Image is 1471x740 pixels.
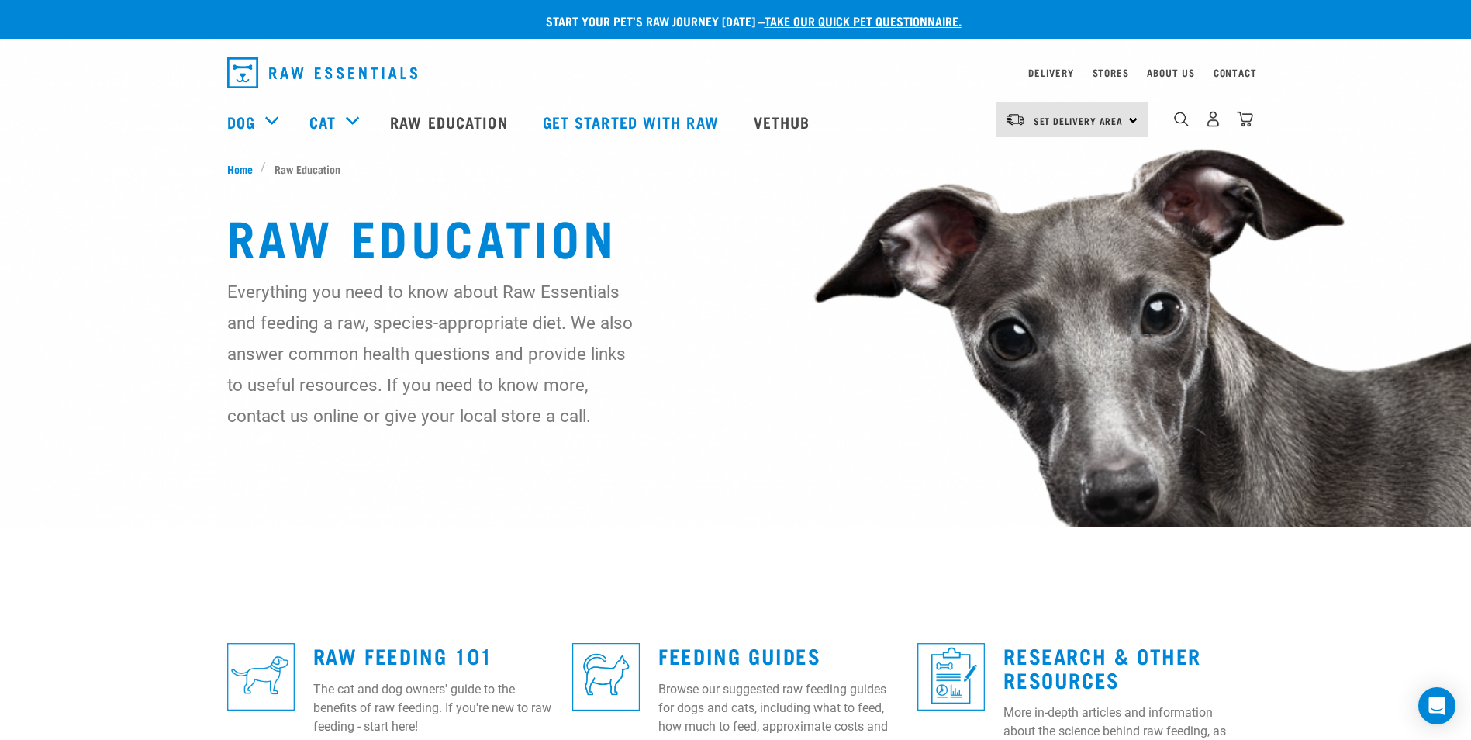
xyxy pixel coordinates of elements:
[765,17,962,24] a: take our quick pet questionnaire.
[1147,70,1194,75] a: About Us
[309,110,336,133] a: Cat
[738,91,830,153] a: Vethub
[227,643,295,711] img: re-icons-dog3-sq-blue.png
[1214,70,1257,75] a: Contact
[917,643,985,711] img: re-icons-healthcheck1-sq-blue.png
[227,110,255,133] a: Dog
[1093,70,1129,75] a: Stores
[1237,111,1253,127] img: home-icon@2x.png
[313,649,493,661] a: Raw Feeding 101
[1005,112,1026,126] img: van-moving.png
[1418,687,1455,724] div: Open Intercom Messenger
[658,649,820,661] a: Feeding Guides
[227,161,253,177] span: Home
[227,57,417,88] img: Raw Essentials Logo
[1003,649,1201,685] a: Research & Other Resources
[313,680,554,736] p: The cat and dog owners' guide to the benefits of raw feeding. If you're new to raw feeding - star...
[227,208,1245,264] h1: Raw Education
[1034,118,1124,123] span: Set Delivery Area
[227,276,634,431] p: Everything you need to know about Raw Essentials and feeding a raw, species-appropriate diet. We ...
[527,91,738,153] a: Get started with Raw
[1174,112,1189,126] img: home-icon-1@2x.png
[375,91,527,153] a: Raw Education
[1205,111,1221,127] img: user.png
[1028,70,1073,75] a: Delivery
[227,161,1245,177] nav: breadcrumbs
[227,161,261,177] a: Home
[572,643,640,711] img: re-icons-cat2-sq-blue.png
[215,51,1257,95] nav: dropdown navigation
